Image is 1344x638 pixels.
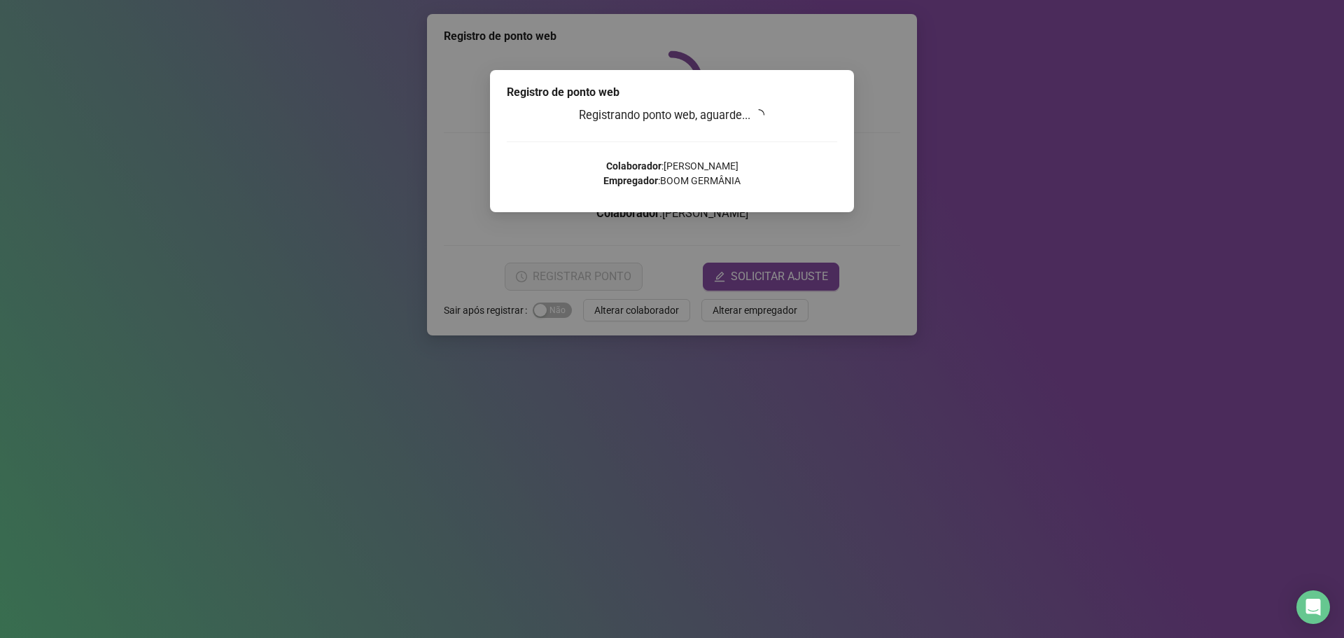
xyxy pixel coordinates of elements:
[507,106,837,125] h3: Registrando ponto web, aguarde...
[1296,590,1330,624] div: Open Intercom Messenger
[751,106,767,123] span: loading
[507,159,837,188] p: : [PERSON_NAME] : BOOM GERMÂNIA
[606,160,661,172] strong: Colaborador
[507,84,837,101] div: Registro de ponto web
[603,175,658,186] strong: Empregador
